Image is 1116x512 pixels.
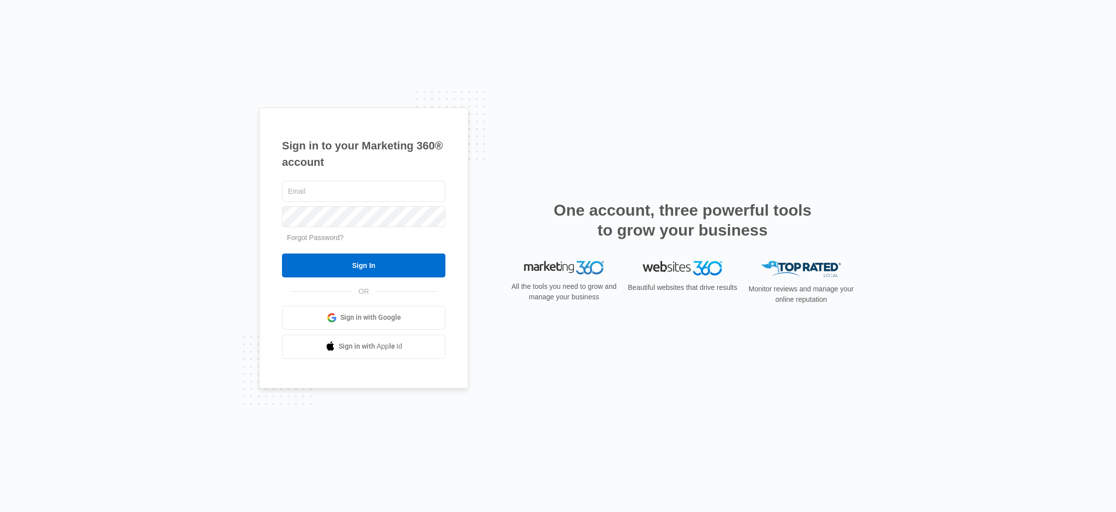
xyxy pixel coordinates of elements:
h1: Sign in to your Marketing 360® account [282,137,445,170]
img: Marketing 360 [524,261,604,275]
a: Forgot Password? [287,234,344,242]
img: Websites 360 [643,261,722,275]
input: Sign In [282,254,445,277]
span: Sign in with Google [340,312,401,323]
span: OR [352,286,376,297]
a: Sign in with Apple Id [282,335,445,359]
img: Top Rated Local [761,261,841,277]
p: All the tools you need to grow and manage your business [508,281,620,302]
h2: One account, three powerful tools to grow your business [551,200,815,240]
p: Beautiful websites that drive results [627,282,738,293]
span: Sign in with Apple Id [339,341,403,352]
a: Sign in with Google [282,306,445,330]
input: Email [282,181,445,202]
p: Monitor reviews and manage your online reputation [745,284,857,305]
